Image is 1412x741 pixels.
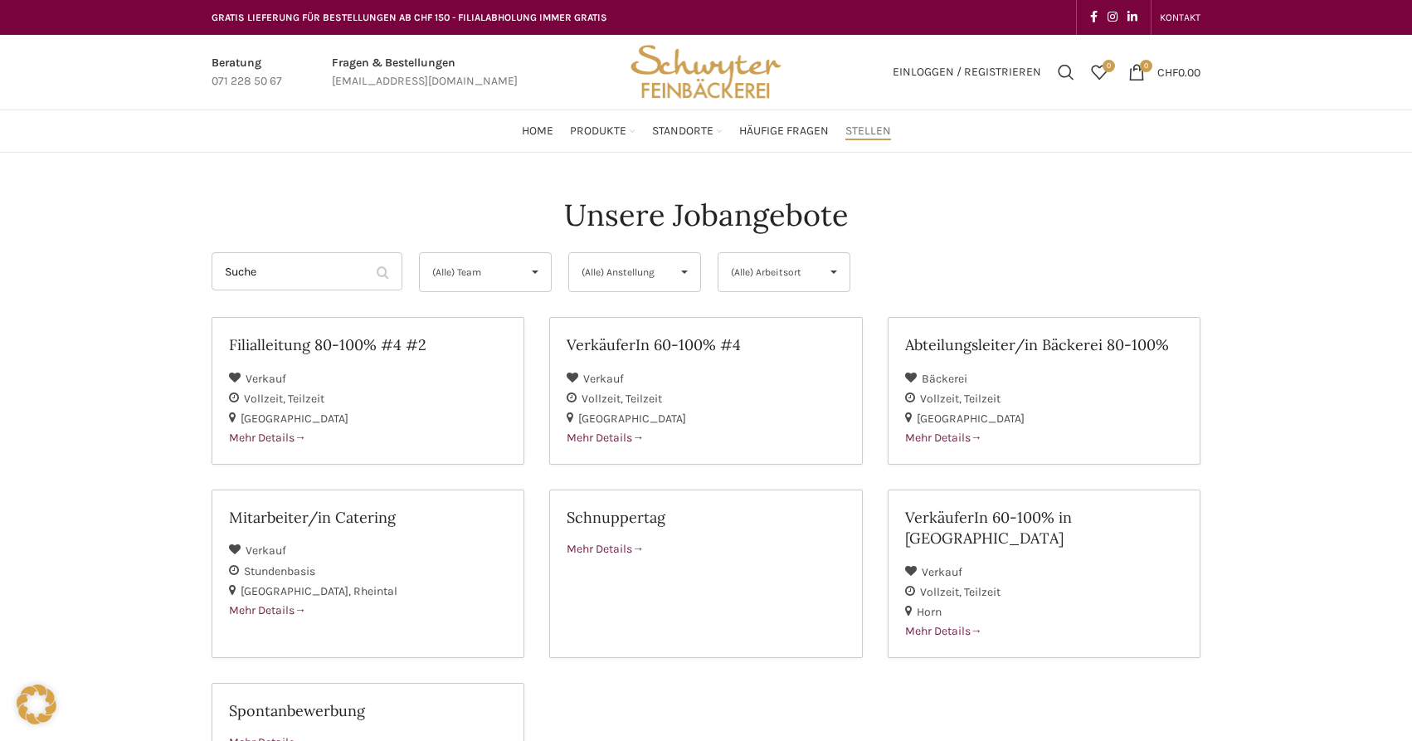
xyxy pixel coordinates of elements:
span: [GEOGRAPHIC_DATA] [578,412,686,426]
h2: VerkäuferIn 60-100% in [GEOGRAPHIC_DATA] [905,507,1183,548]
span: Vollzeit [920,585,964,599]
a: Infobox link [212,54,282,91]
span: ▾ [519,253,551,291]
span: Teilzeit [288,392,324,406]
h2: Abteilungsleiter/in Bäckerei 80-100% [905,334,1183,355]
span: Rheintal [353,584,397,598]
span: Stellen [845,124,891,139]
span: ▾ [818,253,850,291]
a: Häufige Fragen [739,115,829,148]
span: Verkauf [246,372,286,386]
a: 0 CHF0.00 [1120,56,1209,89]
span: ▾ [669,253,700,291]
span: Einloggen / Registrieren [893,66,1041,78]
h2: Mitarbeiter/in Catering [229,507,507,528]
a: Standorte [652,115,723,148]
div: Secondary navigation [1152,1,1209,34]
h2: Spontanbewerbung [229,700,507,721]
a: Produkte [570,115,635,148]
span: Mehr Details [229,431,306,445]
span: Verkauf [246,544,286,558]
span: Vollzeit [244,392,288,406]
span: KONTAKT [1160,12,1200,23]
span: Horn [917,605,942,619]
span: Mehr Details [905,431,982,445]
span: Mehr Details [229,603,306,617]
a: Einloggen / Registrieren [884,56,1049,89]
span: Mehr Details [567,542,644,556]
span: Bäckerei [922,372,967,386]
a: Site logo [625,64,787,78]
a: 0 [1083,56,1116,89]
span: Teilzeit [964,585,1001,599]
span: Mehr Details [567,431,644,445]
img: Bäckerei Schwyter [625,35,787,110]
a: Home [522,115,553,148]
a: VerkäuferIn 60-100% #4 Verkauf Vollzeit Teilzeit [GEOGRAPHIC_DATA] Mehr Details [549,317,862,465]
a: Infobox link [332,54,518,91]
a: Facebook social link [1085,6,1103,29]
input: Suche [212,252,402,290]
a: Suchen [1049,56,1083,89]
a: Instagram social link [1103,6,1122,29]
span: Standorte [652,124,713,139]
span: Vollzeit [582,392,626,406]
h4: Unsere Jobangebote [564,194,849,236]
span: Stundenbasis [244,564,315,578]
span: Häufige Fragen [739,124,829,139]
span: [GEOGRAPHIC_DATA] [241,412,348,426]
a: VerkäuferIn 60-100% in [GEOGRAPHIC_DATA] Verkauf Vollzeit Teilzeit Horn Mehr Details [888,490,1200,658]
span: [GEOGRAPHIC_DATA] [917,412,1025,426]
a: Filialleitung 80-100% #4 #2 Verkauf Vollzeit Teilzeit [GEOGRAPHIC_DATA] Mehr Details [212,317,524,465]
span: Verkauf [583,372,624,386]
span: 0 [1103,60,1115,72]
div: Main navigation [203,115,1209,148]
a: Stellen [845,115,891,148]
h2: Schnuppertag [567,507,845,528]
div: Meine Wunschliste [1083,56,1116,89]
a: KONTAKT [1160,1,1200,34]
span: Produkte [570,124,626,139]
span: Vollzeit [920,392,964,406]
span: Home [522,124,553,139]
h2: Filialleitung 80-100% #4 #2 [229,334,507,355]
span: (Alle) Anstellung [582,253,660,291]
a: Linkedin social link [1122,6,1142,29]
span: Teilzeit [964,392,1001,406]
h2: VerkäuferIn 60-100% #4 [567,334,845,355]
a: Schnuppertag Mehr Details [549,490,862,658]
span: (Alle) Arbeitsort [731,253,810,291]
a: Abteilungsleiter/in Bäckerei 80-100% Bäckerei Vollzeit Teilzeit [GEOGRAPHIC_DATA] Mehr Details [888,317,1200,465]
span: [GEOGRAPHIC_DATA] [241,584,353,598]
a: Mitarbeiter/in Catering Verkauf Stundenbasis [GEOGRAPHIC_DATA] Rheintal Mehr Details [212,490,524,658]
span: Verkauf [922,565,962,579]
bdi: 0.00 [1157,65,1200,79]
span: CHF [1157,65,1178,79]
span: 0 [1140,60,1152,72]
span: (Alle) Team [432,253,511,291]
span: Mehr Details [905,624,982,638]
span: GRATIS LIEFERUNG FÜR BESTELLUNGEN AB CHF 150 - FILIALABHOLUNG IMMER GRATIS [212,12,607,23]
span: Teilzeit [626,392,662,406]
